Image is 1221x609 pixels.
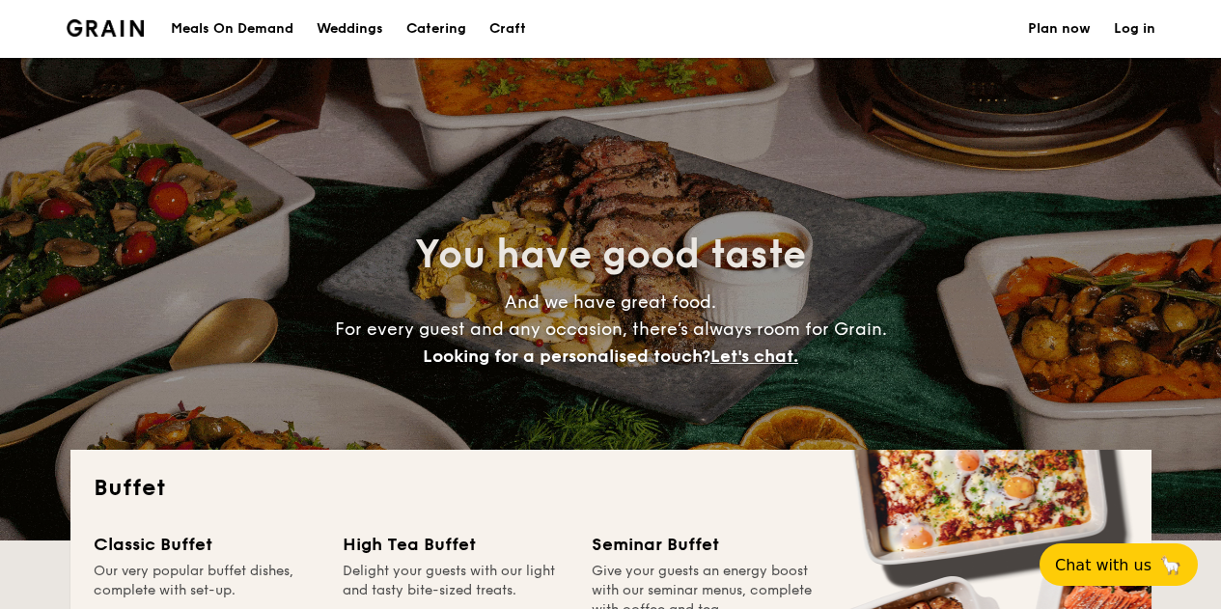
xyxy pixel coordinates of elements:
span: 🦙 [1159,554,1182,576]
div: High Tea Buffet [343,531,569,558]
div: Classic Buffet [94,531,319,558]
span: Let's chat. [710,346,798,367]
div: Seminar Buffet [592,531,818,558]
img: Grain [67,19,145,37]
span: Chat with us [1055,556,1152,574]
h2: Buffet [94,473,1128,504]
button: Chat with us🦙 [1040,543,1198,586]
a: Logotype [67,19,145,37]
